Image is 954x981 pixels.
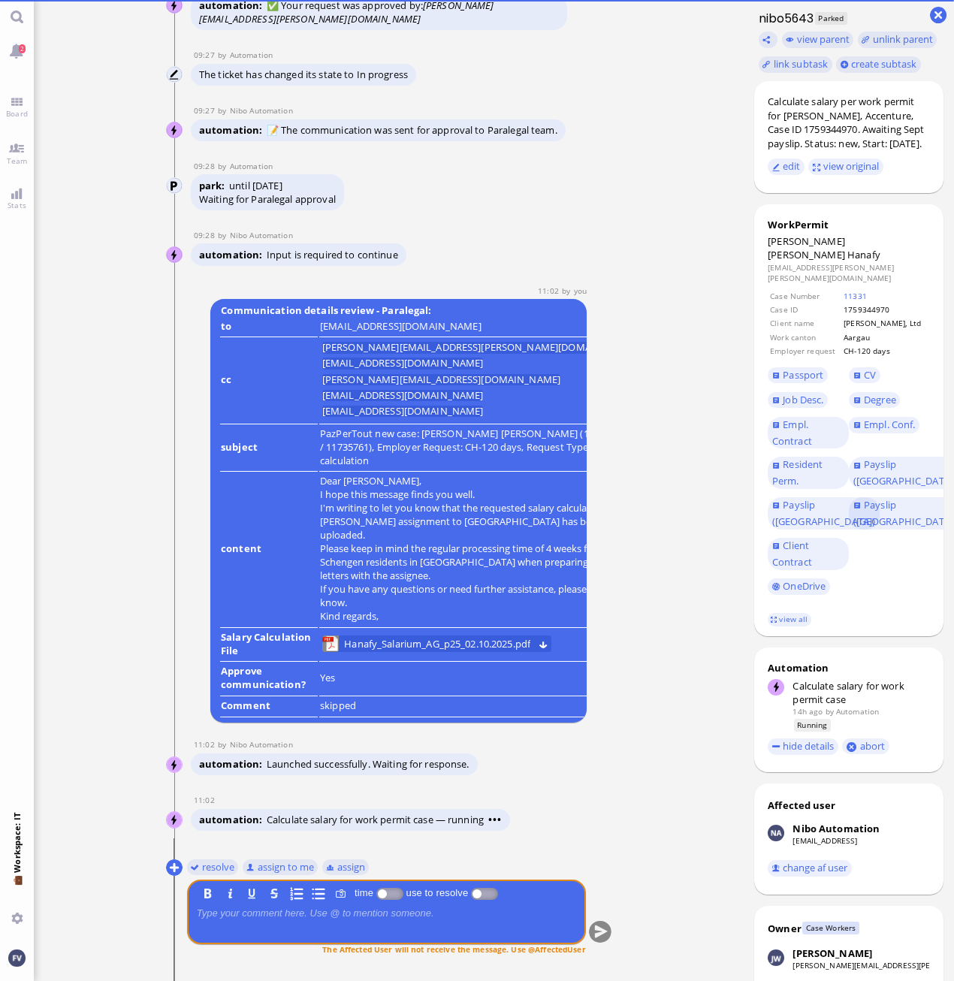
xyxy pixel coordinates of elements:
td: Work canton [769,331,841,343]
span: 09:28 [194,161,218,171]
button: U [243,885,260,901]
a: view all [768,613,811,626]
a: 11331 [844,291,867,301]
li: [EMAIL_ADDRESS][DOMAIN_NAME] [322,406,484,418]
li: [PERSON_NAME][EMAIL_ADDRESS][DOMAIN_NAME] [322,374,560,386]
span: Case Workers [802,922,859,934]
img: You [8,949,25,966]
runbook-parameter-view: PazPerTout new case: [PERSON_NAME] [PERSON_NAME] (1759344970 / 11735761), Employer Request: CH-12... [320,427,637,467]
span: automation [199,123,267,137]
td: content [220,473,318,628]
p: Kind regards, [320,609,640,623]
button: Copy ticket nibo5643 link to clipboard [759,32,778,48]
li: [EMAIL_ADDRESS][DOMAIN_NAME] [322,358,484,370]
span: 11:02 [538,285,562,296]
span: 09:28 [194,230,218,240]
td: cc [220,339,318,424]
div: Calculate salary per work permit for [PERSON_NAME], Accenture, Case ID 1759344970. Awaiting Sept ... [768,95,930,150]
span: 💼 Workspace: IT [11,873,23,907]
p: I'm writing to let you know that the requested salary calculation for [PERSON_NAME] assignment to... [320,501,640,542]
div: WorkPermit [768,218,930,231]
p: I hope this message finds you well. [320,487,640,501]
span: automation@nibo.ai [230,230,293,240]
span: The Affected User will not receive the message. Use @AffectedUser [322,943,585,954]
td: Client name [769,317,841,329]
img: Nibo Automation [768,825,784,841]
span: Launched successfully. Waiting for response. [267,757,469,771]
img: Automation [167,67,183,83]
img: Nibo Automation [167,757,183,774]
td: subject [220,426,318,472]
span: Resident Perm. [772,457,823,487]
span: by [562,285,574,296]
span: femia.vas@bluelakelegal.com [574,285,587,296]
a: Client Contract [768,538,849,570]
p-inputswitch: use to resolve [470,887,497,898]
h1: nibo5643 [754,10,814,27]
button: assign [322,859,369,875]
span: 11:02 [194,795,218,805]
button: Download Hanafy_Salarium_AG_p25_02.10.2025.pdf [539,638,548,648]
span: Team [3,155,32,166]
div: Automation [768,661,930,675]
span: 09:27 [194,105,218,116]
button: create subtask [836,56,921,73]
span: by [826,706,834,717]
td: to [220,318,318,338]
a: Payslip ([GEOGRAPHIC_DATA]) [768,497,880,530]
span: automation@nibo.ai [230,739,293,750]
span: Yes [320,671,335,684]
lob-view: Hanafy_Salarium_AG_p25_02.10.2025.pdf [322,635,551,652]
span: Hanafy [847,248,880,261]
span: Parked [815,12,847,25]
button: unlink parent [858,32,937,48]
span: 📝 The communication was sent for approval to Paralegal team. [267,123,557,137]
button: S [266,885,282,901]
td: Employer request [769,345,841,357]
span: Input is required to continue [267,248,398,261]
span: Job Desc. [783,393,823,406]
span: by [218,50,230,60]
td: [PERSON_NAME], Ltd [843,317,928,329]
b: Communication details review - Paralegal: [219,301,434,320]
td: CH-120 days [843,345,928,357]
img: Nibo Automation [167,122,183,139]
p: If you have any questions or need further assistance, please let me know. [320,582,640,609]
a: Empl. Contract [768,417,849,449]
button: hide details [768,738,838,755]
span: automation@nibo.ai [230,105,293,116]
p-inputswitch: Log time spent [376,887,403,898]
span: Client Contract [772,539,812,569]
dd: [EMAIL_ADDRESS][PERSON_NAME][PERSON_NAME][DOMAIN_NAME] [768,262,930,284]
span: automation@bluelakelegal.com [836,706,879,717]
button: assign to me [242,859,318,875]
span: Calculate salary for work permit case — running [267,813,502,826]
span: by [218,739,230,750]
a: Degree [849,392,900,409]
div: Affected user [768,798,835,812]
img: Hanafy_Salarium_AG_p25_02.10.2025.pdf [322,635,339,652]
img: Jakob Wendel [768,949,784,966]
span: 2 [19,44,26,53]
li: [PERSON_NAME][EMAIL_ADDRESS][PERSON_NAME][DOMAIN_NAME] [322,342,638,354]
span: 11:02 [194,739,218,750]
span: Stats [4,200,30,210]
td: Comment [220,698,318,717]
td: Case Number [769,290,841,302]
a: View Hanafy_Salarium_AG_p25_02.10.2025.pdf [342,635,533,652]
span: automation@bluelakelegal.com [230,50,273,60]
button: view original [808,158,883,175]
label: time [352,887,376,898]
img: Nibo Automation [167,247,183,264]
span: Passport [783,368,823,382]
span: The ticket has changed its state to In progress [199,68,408,81]
li: [EMAIL_ADDRESS][DOMAIN_NAME] [322,390,484,402]
span: [PERSON_NAME] [PERSON_NAME] [768,234,845,261]
td: Approve communication? [220,663,318,696]
span: by [218,230,230,240]
a: [EMAIL_ADDRESS] [792,835,857,846]
a: Resident Perm. [768,457,849,489]
span: Board [2,108,32,119]
span: park [199,179,229,192]
span: by [218,105,230,116]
